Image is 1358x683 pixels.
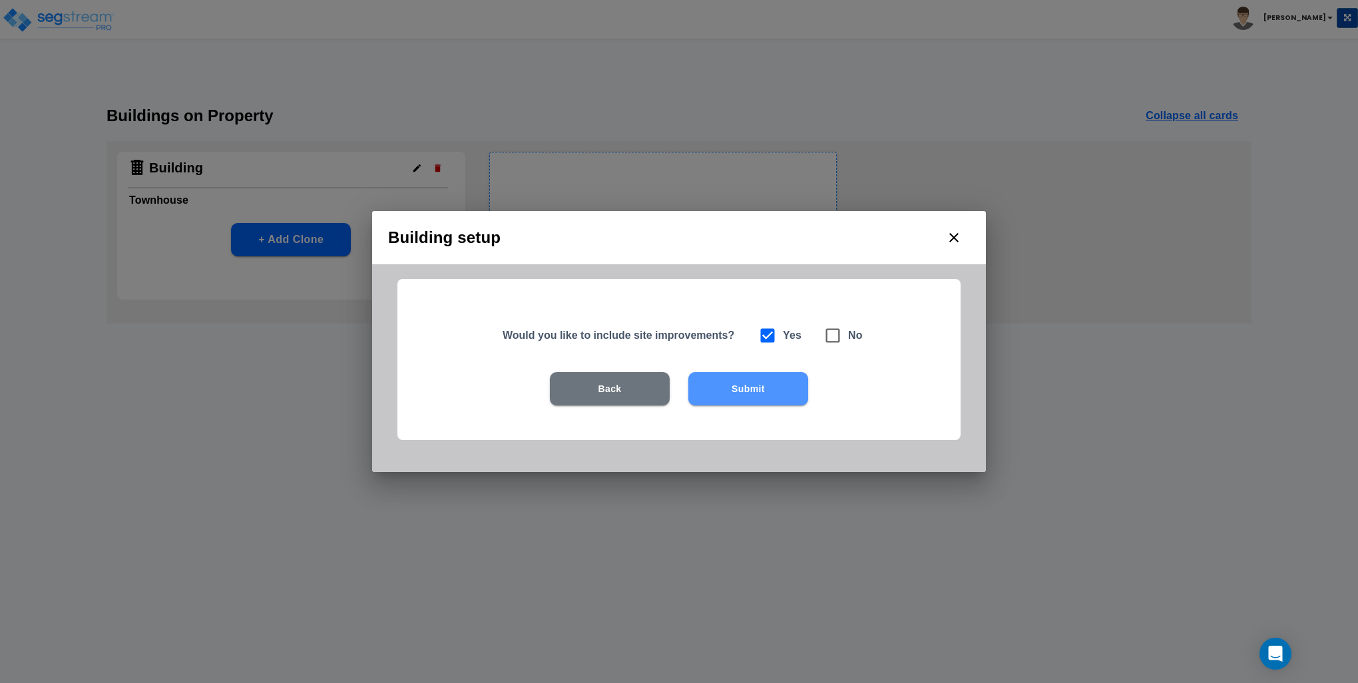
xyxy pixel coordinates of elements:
[783,326,801,345] h6: Yes
[503,328,742,342] h5: Would you like to include site improvements?
[938,222,970,254] button: close
[688,372,808,405] button: Submit
[1259,638,1291,670] div: Open Intercom Messenger
[372,211,986,264] h2: Building setup
[848,326,863,345] h6: No
[550,372,670,405] button: Back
